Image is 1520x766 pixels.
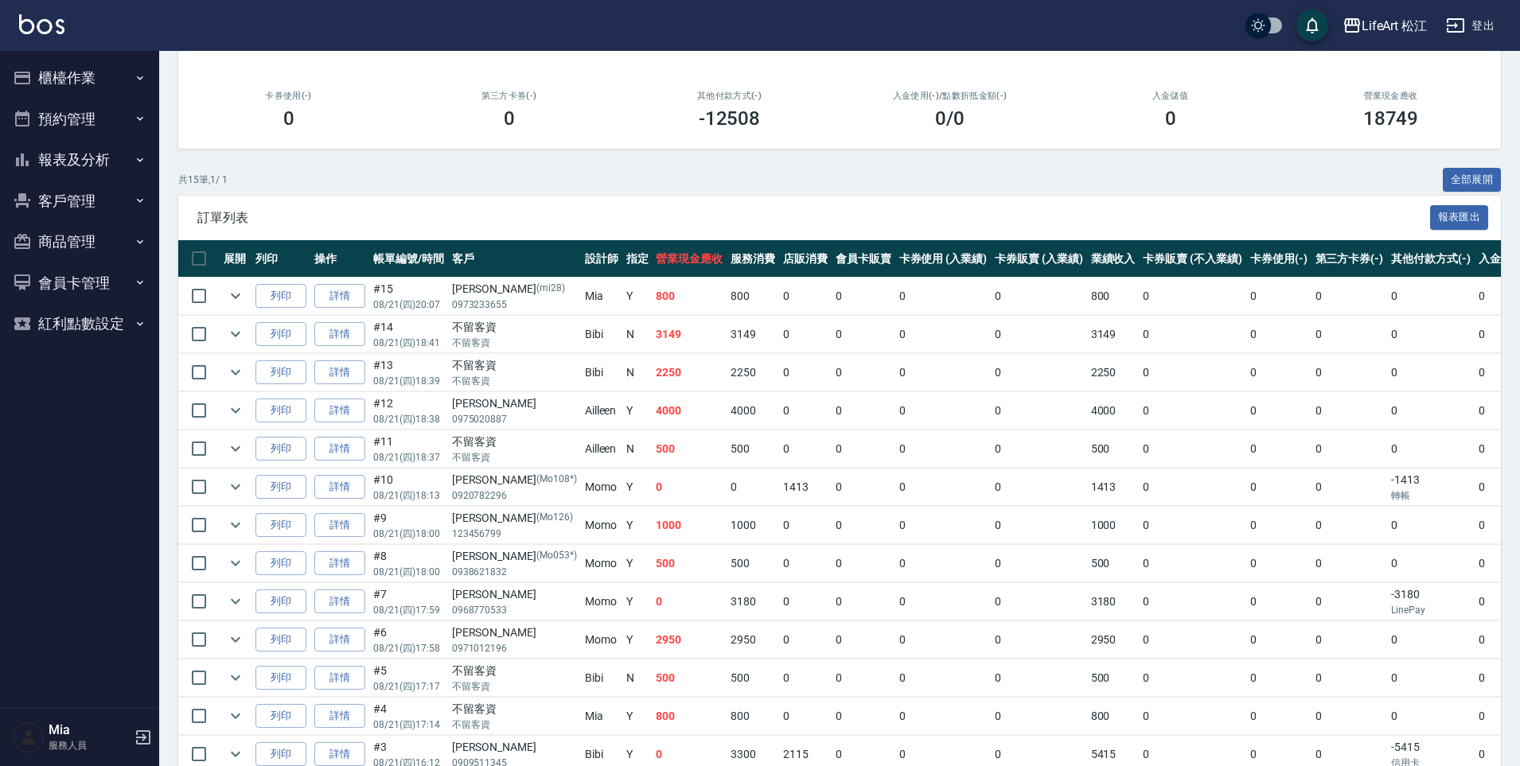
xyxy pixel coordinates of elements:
td: 0 [1139,430,1245,468]
td: 1413 [1087,469,1140,506]
td: 3149 [1087,316,1140,353]
p: 0968770533 [452,603,577,617]
h2: 入金使用(-) /點數折抵金額(-) [859,91,1041,101]
th: 卡券使用 (入業績) [895,240,992,278]
td: 0 [1139,545,1245,582]
button: expand row [224,437,247,461]
td: 0 [779,354,832,391]
td: -1413 [1387,469,1475,506]
button: 列印 [255,589,306,614]
td: 0 [832,659,895,697]
th: 帳單編號/時間 [369,240,448,278]
td: #12 [369,392,448,430]
td: 0 [1311,316,1388,353]
p: 123456799 [452,527,577,541]
h2: 卡券使用(-) [197,91,380,101]
td: #8 [369,545,448,582]
p: 0938621832 [452,565,577,579]
th: 指定 [622,240,653,278]
button: save [1296,10,1328,41]
a: 詳情 [314,360,365,385]
td: #10 [369,469,448,506]
td: 0 [991,354,1087,391]
td: 0 [832,583,895,620]
th: 操作 [310,240,369,278]
td: 0 [779,278,832,315]
td: 0 [779,507,832,544]
p: 0971012196 [452,641,577,655]
p: 08/21 (四) 17:17 [373,679,444,694]
td: 0 [991,278,1087,315]
th: 會員卡販賣 [832,240,895,278]
td: #15 [369,278,448,315]
a: 詳情 [314,551,365,576]
p: 08/21 (四) 18:41 [373,336,444,350]
td: N [622,354,653,391]
td: Y [622,545,653,582]
td: 0 [1139,621,1245,659]
td: 0 [1246,354,1311,391]
img: Person [13,721,45,753]
div: 不留客資 [452,319,577,336]
td: #14 [369,316,448,353]
button: expand row [224,628,247,651]
button: expand row [224,513,247,537]
td: 2250 [727,354,779,391]
button: 客戶管理 [6,181,153,222]
td: 0 [895,583,992,620]
td: 0 [991,583,1087,620]
p: 轉帳 [1391,488,1471,503]
td: Bibi [581,316,622,353]
button: 列印 [255,360,306,385]
button: expand row [224,704,247,728]
td: Y [622,583,653,620]
td: 2250 [1087,354,1140,391]
th: 展開 [220,240,251,278]
a: 詳情 [314,437,365,461]
button: 報表匯出 [1430,205,1489,230]
button: LifeArt 松江 [1336,10,1434,42]
h3: 0 [1165,107,1176,130]
h2: 入金儲值 [1079,91,1261,101]
td: 0 [991,316,1087,353]
td: 500 [1087,430,1140,468]
td: 0 [1246,507,1311,544]
td: 0 [779,659,832,697]
td: #5 [369,659,448,697]
a: 詳情 [314,475,365,500]
td: Mia [581,278,622,315]
button: 會員卡管理 [6,262,153,304]
button: 報表及分析 [6,139,153,181]
th: 其他付款方式(-) [1387,240,1475,278]
button: 紅利點數設定 [6,303,153,344]
td: 2950 [727,621,779,659]
h3: 0 [283,107,294,130]
td: 0 [991,469,1087,506]
td: #4 [369,698,448,735]
td: 0 [652,469,727,506]
button: 列印 [255,284,306,309]
td: 0 [1387,392,1475,430]
td: 800 [652,278,727,315]
th: 服務消費 [727,240,779,278]
td: 0 [1139,354,1245,391]
td: 2250 [652,354,727,391]
a: 詳情 [314,628,365,652]
p: (mi28) [536,281,565,297]
p: (Mo053*) [536,548,577,565]
td: Y [622,392,653,430]
img: Logo [19,14,64,34]
td: 0 [991,392,1087,430]
th: 客戶 [448,240,581,278]
h3: 0 /0 [935,107,965,130]
button: 列印 [255,551,306,576]
a: 詳情 [314,704,365,729]
p: 08/21 (四) 18:38 [373,412,444,426]
td: N [622,430,653,468]
p: 08/21 (四) 20:07 [373,297,444,312]
td: N [622,316,653,353]
td: 0 [779,583,832,620]
td: 0 [1387,430,1475,468]
p: (Mo108*) [536,472,577,488]
td: 0 [1246,316,1311,353]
